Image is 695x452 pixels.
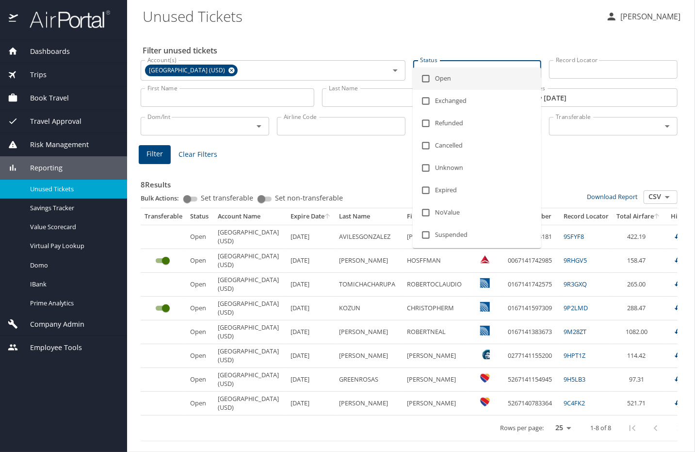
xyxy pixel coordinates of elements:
[30,241,115,251] span: Virtual Pay Lookup
[613,392,664,416] td: 521.71
[504,273,560,297] td: 0167141742575
[403,225,469,249] td: [PERSON_NAME]
[661,190,674,204] button: Open
[335,273,403,297] td: TOMICHACHARUPA
[186,392,214,416] td: Open
[504,368,560,392] td: 5267141154945
[186,273,214,297] td: Open
[335,297,403,320] td: KOZUN
[18,46,70,57] span: Dashboards
[413,201,541,224] li: NoValue
[186,320,214,344] td: Open
[335,208,403,225] th: Last Name
[564,280,587,288] a: 9R3GXQ
[504,320,560,344] td: 0167141383673
[252,119,266,133] button: Open
[548,421,575,435] select: rows per page
[413,224,541,246] li: Suspended
[30,203,115,213] span: Savings Tracker
[613,273,664,297] td: 265.00
[590,425,611,431] p: 1-8 of 8
[564,256,587,265] a: 9RHGV5
[18,116,81,127] span: Travel Approval
[30,222,115,232] span: Value Scorecard
[613,344,664,368] td: 114.42
[403,320,469,344] td: ROBERTNEAL
[30,280,115,289] span: IBank
[30,184,115,194] span: Unused Tickets
[504,297,560,320] td: 0167141597309
[214,297,287,320] td: [GEOGRAPHIC_DATA] (USD)
[143,1,598,31] h1: Unused Tickets
[602,8,684,25] button: [PERSON_NAME]
[413,112,541,134] li: Refunded
[413,90,541,112] li: Exchanged
[403,344,469,368] td: [PERSON_NAME]
[403,392,469,416] td: [PERSON_NAME]
[403,368,469,392] td: [PERSON_NAME]
[613,208,664,225] th: Total Airfare
[480,326,490,335] img: United Airlines
[186,225,214,249] td: Open
[139,145,171,164] button: Filter
[214,368,287,392] td: [GEOGRAPHIC_DATA] (USD)
[214,208,287,225] th: Account Name
[18,342,82,353] span: Employee Tools
[613,320,664,344] td: 1082.00
[18,139,89,150] span: Risk Management
[587,192,638,201] a: Download Report
[335,344,403,368] td: [PERSON_NAME]
[175,146,221,164] button: Clear Filters
[480,278,490,288] img: United Airlines
[214,392,287,416] td: [GEOGRAPHIC_DATA] (USD)
[186,297,214,320] td: Open
[287,273,335,297] td: [DATE]
[504,249,560,273] td: 0067141742985
[30,261,115,270] span: Domo
[186,208,214,225] th: Status
[287,297,335,320] td: [DATE]
[287,344,335,368] td: [DATE]
[504,344,560,368] td: 0277141155200
[480,373,490,383] img: Southwest Airlines
[564,375,585,384] a: 9H5LB3
[413,134,541,157] li: Cancelled
[335,392,403,416] td: [PERSON_NAME]
[287,208,335,225] th: Expire Date
[214,273,287,297] td: [GEOGRAPHIC_DATA] (USD)
[613,297,664,320] td: 288.47
[564,327,586,336] a: 9M28ZT
[613,249,664,273] td: 158.47
[18,93,69,103] span: Book Travel
[324,214,331,220] button: sort
[403,273,469,297] td: ROBERTOCLAUDIO
[145,66,231,76] span: [GEOGRAPHIC_DATA] (USD)
[413,179,541,201] li: Expired
[287,392,335,416] td: [DATE]
[178,149,217,161] span: Clear Filters
[564,232,584,241] a: 9SFYF8
[500,425,544,431] p: Rows per page:
[214,344,287,368] td: [GEOGRAPHIC_DATA] (USD)
[19,10,110,29] img: airportal-logo.png
[30,299,115,308] span: Prime Analytics
[141,173,678,190] h3: 8 Results
[201,195,253,201] span: Set transferable
[214,249,287,273] td: [GEOGRAPHIC_DATA] (USD)
[335,225,403,249] td: AVILESGONZALEZ
[287,368,335,392] td: [DATE]
[18,163,63,173] span: Reporting
[480,302,490,312] img: United Airlines
[287,320,335,344] td: [DATE]
[18,319,84,330] span: Company Admin
[287,249,335,273] td: [DATE]
[186,368,214,392] td: Open
[480,397,490,407] img: Southwest Airlines
[661,119,674,133] button: Open
[564,399,585,407] a: 9C4FK2
[403,297,469,320] td: CHRISTOPHERM
[186,344,214,368] td: Open
[480,254,490,264] img: Delta Airlines
[403,249,469,273] td: HOSFFMAN
[143,43,679,58] h2: Filter unused tickets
